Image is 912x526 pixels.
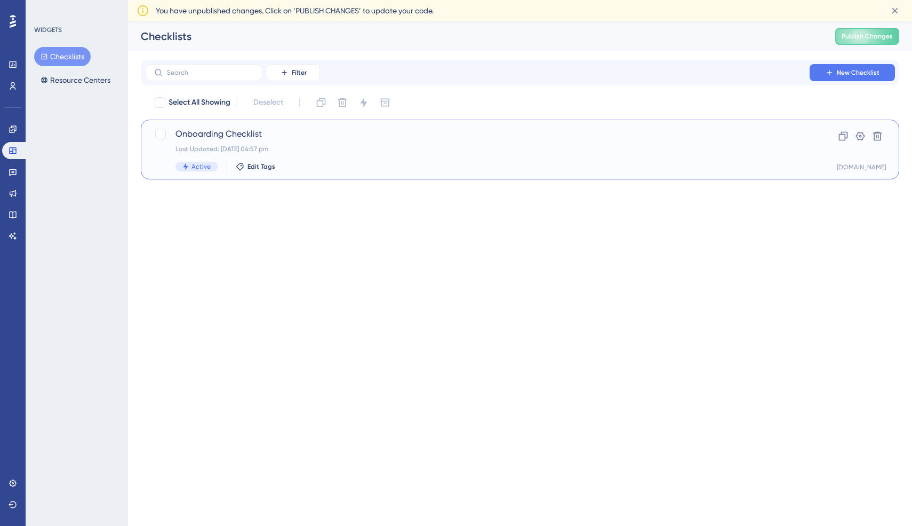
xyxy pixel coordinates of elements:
[244,93,293,112] button: Deselect
[842,32,893,41] span: Publish Changes
[810,64,895,81] button: New Checklist
[837,163,886,171] div: [DOMAIN_NAME]
[141,29,809,44] div: Checklists
[191,162,211,171] span: Active
[34,47,91,66] button: Checklists
[236,162,275,171] button: Edit Tags
[167,69,253,76] input: Search
[267,64,320,81] button: Filter
[175,145,779,153] div: Last Updated: [DATE] 04:57 pm
[34,26,62,34] div: WIDGETS
[156,4,434,17] span: You have unpublished changes. Click on ‘PUBLISH CHANGES’ to update your code.
[169,96,230,109] span: Select All Showing
[175,128,779,140] span: Onboarding Checklist
[253,96,283,109] span: Deselect
[292,68,307,77] span: Filter
[247,162,275,171] span: Edit Tags
[837,68,879,77] span: New Checklist
[34,70,117,90] button: Resource Centers
[835,28,899,45] button: Publish Changes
